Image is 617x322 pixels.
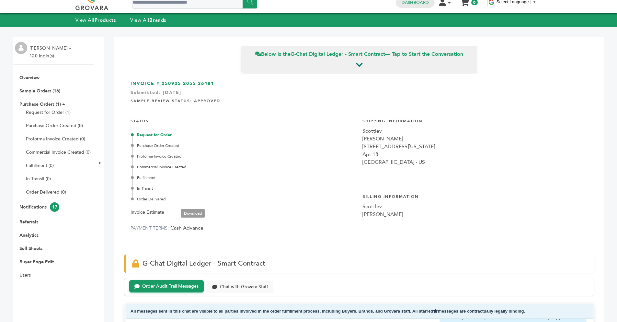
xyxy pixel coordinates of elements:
[19,245,42,252] a: Sell Sheets
[19,272,31,278] a: Users
[143,259,265,268] span: G-Chat Digital Ledger - Smart Contract
[362,189,588,203] h4: Billing Information
[75,17,116,23] a: View AllProducts
[19,232,39,238] a: Analytics
[132,185,356,191] div: In-Transit
[362,158,588,166] div: [GEOGRAPHIC_DATA] - US
[95,17,116,23] strong: Products
[26,162,54,169] a: Fulfillment (0)
[26,189,66,195] a: Order Delivered (0)
[132,132,356,138] div: Request for Order
[362,113,588,127] h4: Shipping Information
[362,127,588,135] div: Scottlev
[362,143,588,150] div: [STREET_ADDRESS][US_STATE]
[126,304,593,319] div: All messages sent in this chat are visible to all parties involved in the order fulfillment proce...
[19,75,40,81] a: Overview
[19,219,38,225] a: Referrals
[220,284,268,290] div: Chat with Grovara Staff
[132,143,356,149] div: Purchase Order Created
[132,164,356,170] div: Commercial Invoice Created
[131,89,588,99] div: Submitted: [DATE]
[362,150,588,158] div: Apt 18
[131,80,588,87] h3: INVOICE # 250925-2055-36481
[26,149,91,155] a: Commercial Invoice Created (0)
[130,17,166,23] a: View AllBrands
[291,51,385,58] strong: G-Chat Digital Ledger - Smart Contract
[19,101,61,107] a: Purchase Orders (1)
[132,196,356,202] div: Order Delivered
[362,210,588,218] div: [PERSON_NAME]
[181,209,205,218] a: Download
[255,51,463,58] span: Below is the — Tap to Start the Conversation
[131,225,169,231] label: PAYMENT TERMS:
[170,224,203,232] span: Cash Advance
[26,136,85,142] a: Proforma Invoice Created (0)
[142,284,199,289] div: Order Audit Trail Messages
[50,202,59,212] span: 17
[26,176,51,182] a: In-Transit (0)
[19,204,59,210] a: Notifications17
[131,93,588,107] h4: Sample Review Status: Approved
[19,259,54,265] a: Buyer Page Edit
[29,44,72,60] li: [PERSON_NAME] - 120 login(s)
[362,203,588,210] div: Scottlev
[19,88,60,94] a: Sample Orders (16)
[131,113,356,127] h4: STATUS
[132,153,356,159] div: Proforma Invoice Created
[149,17,166,23] strong: Brands
[362,135,588,143] div: [PERSON_NAME]
[131,209,164,216] label: Invoice Estimate
[26,109,71,115] a: Request for Order (1)
[132,175,356,181] div: Fulfillment
[15,42,27,54] img: profile.png
[26,123,83,129] a: Purchase Order Created (0)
